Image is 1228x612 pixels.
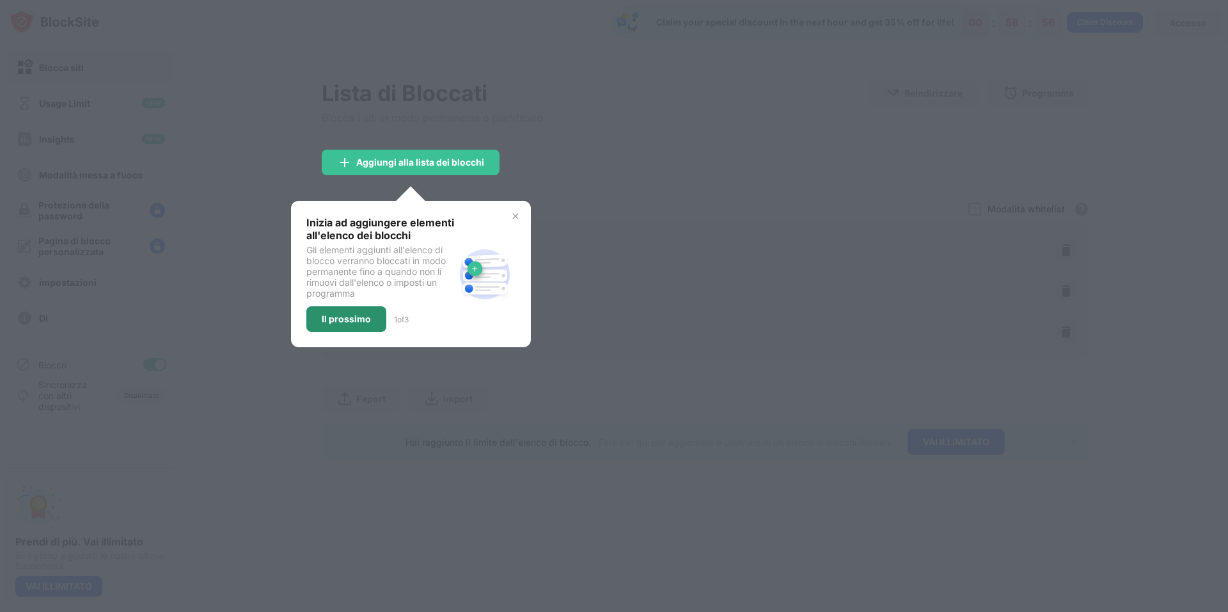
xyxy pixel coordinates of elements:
div: Il prossimo [322,314,371,324]
div: Gli elementi aggiunti all'elenco di blocco verranno bloccati in modo permanente fino a quando non... [306,244,454,299]
img: block-site.svg [454,244,516,305]
div: 1 of 3 [394,315,409,324]
img: x-button.svg [510,211,521,221]
div: Aggiungi alla lista dei blocchi [356,157,484,168]
div: Inizia ad aggiungere elementi all'elenco dei blocchi [306,216,454,242]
